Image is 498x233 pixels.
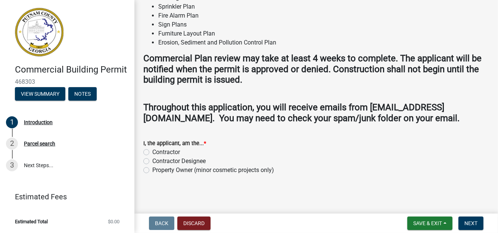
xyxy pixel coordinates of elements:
[158,20,489,29] li: Sign Plans
[24,120,53,125] div: Introduction
[15,91,65,97] wm-modal-confirm: Summary
[6,138,18,150] div: 2
[143,53,482,85] strong: Commercial Plan review may take at least 4 weeks to complete. The applicant will be notified when...
[152,166,274,175] label: Property Owner (minor cosmetic projects only)
[413,220,442,226] span: Save & Exit
[158,29,489,38] li: Furniture Layout Plan
[155,220,168,226] span: Back
[68,87,97,101] button: Notes
[15,87,65,101] button: View Summary
[152,148,180,157] label: Contractor
[177,217,211,230] button: Discard
[158,2,489,11] li: Sprinkler Plan
[15,8,63,56] img: Putnam County, Georgia
[143,102,460,123] strong: Throughout this application, you will receive emails from [EMAIL_ADDRESS][DOMAIN_NAME]. You may n...
[143,141,206,146] label: I, the applicant, am the...
[158,11,489,20] li: Fire Alarm Plan
[15,219,48,224] span: Estimated Total
[6,116,18,128] div: 1
[15,64,128,75] h4: Commercial Building Permit
[464,220,477,226] span: Next
[149,217,174,230] button: Back
[6,189,122,204] a: Estimated Fees
[6,159,18,171] div: 3
[158,38,489,47] li: Erosion, Sediment and Pollution Control Plan
[458,217,483,230] button: Next
[24,141,55,146] div: Parcel search
[108,219,119,224] span: $0.00
[407,217,452,230] button: Save & Exit
[152,157,206,166] label: Contractor Designee
[15,78,119,85] span: 468303
[68,91,97,97] wm-modal-confirm: Notes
